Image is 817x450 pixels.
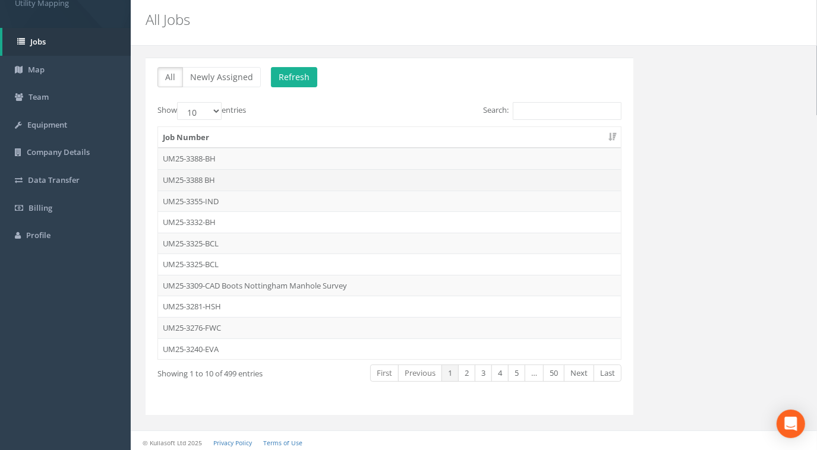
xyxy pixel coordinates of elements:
td: UM25-3281-HSH [158,296,621,317]
td: UM25-3355-IND [158,191,621,212]
td: UM25-3240-EVA [158,338,621,360]
th: Job Number: activate to sort column ascending [158,127,621,148]
td: UM25-3332-BH [158,211,621,233]
td: UM25-3388 BH [158,169,621,191]
span: Team [29,91,49,102]
a: Previous [398,365,442,382]
h2: All Jobs [146,12,690,27]
button: Refresh [271,67,317,87]
span: Data Transfer [28,175,80,185]
a: Terms of Use [263,439,302,447]
span: Profile [26,230,51,240]
span: Company Details [27,147,90,157]
input: Search: [513,102,622,120]
div: Showing 1 to 10 of 499 entries [157,363,340,379]
a: First [370,365,399,382]
select: Showentries [177,102,222,120]
a: Jobs [2,28,131,56]
a: … [525,365,544,382]
span: Jobs [30,36,46,47]
span: Map [28,64,45,75]
label: Show entries [157,102,246,120]
a: 5 [508,365,525,382]
td: UM25-3276-FWC [158,317,621,338]
span: Equipment [27,119,67,130]
a: Next [564,365,594,382]
a: 2 [458,365,475,382]
a: Privacy Policy [213,439,252,447]
td: UM25-3388-BH [158,148,621,169]
div: Open Intercom Messenger [777,410,805,438]
a: 4 [491,365,509,382]
small: © Kullasoft Ltd 2025 [143,439,202,447]
button: All [157,67,183,87]
a: 3 [475,365,492,382]
td: UM25-3325-BCL [158,233,621,254]
span: Billing [29,202,52,213]
button: Newly Assigned [182,67,261,87]
label: Search: [483,102,622,120]
a: Last [594,365,622,382]
td: UM25-3309-CAD Boots Nottingham Manhole Survey [158,275,621,296]
td: UM25-3325-BCL [158,253,621,275]
a: 1 [441,365,459,382]
a: 50 [543,365,564,382]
